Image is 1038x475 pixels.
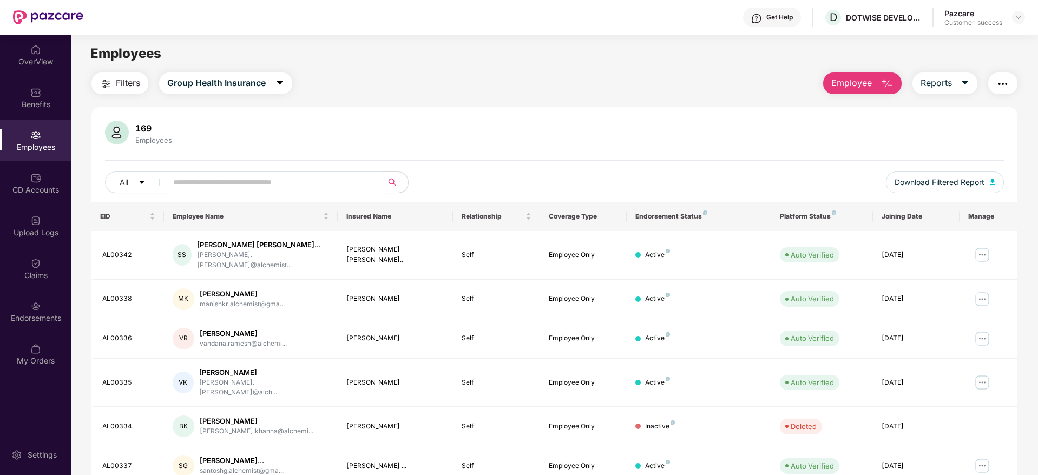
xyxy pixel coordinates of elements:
div: Employee Only [549,421,618,432]
div: Deleted [791,421,817,432]
div: [PERSON_NAME] ... [346,461,445,471]
div: [PERSON_NAME].khanna@alchemi... [200,426,313,437]
div: [DATE] [882,461,951,471]
div: Active [645,378,670,388]
div: [PERSON_NAME] [PERSON_NAME].. [346,245,445,265]
div: Settings [24,450,60,460]
button: Reportscaret-down [912,72,977,94]
img: manageButton [974,330,991,347]
div: Self [462,421,531,432]
span: Employees [90,45,161,61]
span: caret-down [275,78,284,88]
div: Self [462,294,531,304]
img: svg+xml;base64,PHN2ZyB4bWxucz0iaHR0cDovL3d3dy53My5vcmcvMjAwMC9zdmciIHdpZHRoPSI4IiBoZWlnaHQ9IjgiIH... [832,210,836,215]
div: [PERSON_NAME] [200,328,287,339]
span: Filters [116,76,140,90]
img: New Pazcare Logo [13,10,83,24]
div: Employee Only [549,294,618,304]
img: svg+xml;base64,PHN2ZyB4bWxucz0iaHR0cDovL3d3dy53My5vcmcvMjAwMC9zdmciIHhtbG5zOnhsaW5rPSJodHRwOi8vd3... [105,121,129,144]
img: svg+xml;base64,PHN2ZyBpZD0iVXBsb2FkX0xvZ3MiIGRhdGEtbmFtZT0iVXBsb2FkIExvZ3MiIHhtbG5zPSJodHRwOi8vd3... [30,215,41,226]
div: Customer_success [944,18,1002,27]
img: manageButton [974,457,991,474]
span: Employee Name [173,212,321,221]
span: Relationship [462,212,523,221]
span: caret-down [961,78,969,88]
button: Filters [91,72,148,94]
img: svg+xml;base64,PHN2ZyBpZD0iRW1wbG95ZWVzIiB4bWxucz0iaHR0cDovL3d3dy53My5vcmcvMjAwMC9zdmciIHdpZHRoPS... [30,130,41,141]
div: [PERSON_NAME].[PERSON_NAME]@alch... [199,378,329,398]
div: Auto Verified [791,249,834,260]
div: [PERSON_NAME] [346,294,445,304]
div: Auto Verified [791,333,834,344]
div: SS [173,244,192,266]
img: svg+xml;base64,PHN2ZyBpZD0iRW5kb3JzZW1lbnRzIiB4bWxucz0iaHR0cDovL3d3dy53My5vcmcvMjAwMC9zdmciIHdpZH... [30,301,41,312]
div: AL00336 [102,333,155,344]
img: svg+xml;base64,PHN2ZyBpZD0iQ2xhaW0iIHhtbG5zPSJodHRwOi8vd3d3LnczLm9yZy8yMDAwL3N2ZyIgd2lkdGg9IjIwIi... [30,258,41,269]
div: Platform Status [780,212,864,221]
div: Active [645,250,670,260]
div: [DATE] [882,250,951,260]
div: [PERSON_NAME] [200,289,285,299]
div: MK [173,288,194,310]
div: Endorsement Status [635,212,763,221]
span: search [382,178,403,187]
div: [PERSON_NAME] [PERSON_NAME]... [197,240,329,250]
button: Download Filtered Report [886,171,1004,193]
div: Active [645,333,670,344]
div: AL00337 [102,461,155,471]
span: Employee [831,76,872,90]
img: svg+xml;base64,PHN2ZyB4bWxucz0iaHR0cDovL3d3dy53My5vcmcvMjAwMC9zdmciIHdpZHRoPSIyNCIgaGVpZ2h0PSIyNC... [996,77,1009,90]
th: Joining Date [873,202,960,231]
button: search [382,171,409,193]
img: svg+xml;base64,PHN2ZyBpZD0iQ0RfQWNjb3VudHMiIGRhdGEtbmFtZT0iQ0QgQWNjb3VudHMiIHhtbG5zPSJodHRwOi8vd3... [30,173,41,183]
th: Employee Name [164,202,338,231]
th: Manage [960,202,1017,231]
div: [DATE] [882,378,951,388]
img: svg+xml;base64,PHN2ZyB4bWxucz0iaHR0cDovL3d3dy53My5vcmcvMjAwMC9zdmciIHdpZHRoPSI4IiBoZWlnaHQ9IjgiIH... [666,249,670,253]
div: DOTWISE DEVELOPMENT AND CREATIVE PRIVATE LIMITED [846,12,922,23]
img: svg+xml;base64,PHN2ZyBpZD0iQmVuZWZpdHMiIHhtbG5zPSJodHRwOi8vd3d3LnczLm9yZy8yMDAwL3N2ZyIgd2lkdGg9Ij... [30,87,41,98]
div: Active [645,461,670,471]
div: Active [645,294,670,304]
th: EID [91,202,164,231]
div: Auto Verified [791,460,834,471]
img: manageButton [974,291,991,308]
div: Employee Only [549,250,618,260]
span: D [830,11,837,24]
div: AL00342 [102,250,155,260]
div: [PERSON_NAME].[PERSON_NAME]@alchemist... [197,250,329,271]
div: Self [462,333,531,344]
span: All [120,176,128,188]
div: Employee Only [549,461,618,471]
img: svg+xml;base64,PHN2ZyBpZD0iTXlfT3JkZXJzIiBkYXRhLW5hbWU9Ik15IE9yZGVycyIgeG1sbnM9Imh0dHA6Ly93d3cudz... [30,344,41,354]
div: [DATE] [882,421,951,432]
img: svg+xml;base64,PHN2ZyB4bWxucz0iaHR0cDovL3d3dy53My5vcmcvMjAwMC9zdmciIHdpZHRoPSI4IiBoZWlnaHQ9IjgiIH... [666,460,670,464]
div: Employees [133,136,174,144]
button: Group Health Insurancecaret-down [159,72,292,94]
span: Reports [921,76,952,90]
div: AL00334 [102,421,155,432]
img: svg+xml;base64,PHN2ZyB4bWxucz0iaHR0cDovL3d3dy53My5vcmcvMjAwMC9zdmciIHhtbG5zOnhsaW5rPSJodHRwOi8vd3... [881,77,894,90]
img: svg+xml;base64,PHN2ZyBpZD0iU2V0dGluZy0yMHgyMCIgeG1sbnM9Imh0dHA6Ly93d3cudzMub3JnLzIwMDAvc3ZnIiB3aW... [11,450,22,460]
button: Allcaret-down [105,171,171,193]
div: Self [462,378,531,388]
span: caret-down [138,179,146,187]
div: VK [173,372,194,393]
img: svg+xml;base64,PHN2ZyB4bWxucz0iaHR0cDovL3d3dy53My5vcmcvMjAwMC9zdmciIHdpZHRoPSI4IiBoZWlnaHQ9IjgiIH... [703,210,707,215]
div: [PERSON_NAME] [346,333,445,344]
img: manageButton [974,246,991,263]
div: BK [173,415,194,437]
div: Self [462,461,531,471]
div: [PERSON_NAME]... [200,456,284,466]
div: Auto Verified [791,377,834,388]
div: Self [462,250,531,260]
div: [PERSON_NAME] [346,421,445,432]
div: [PERSON_NAME] [346,378,445,388]
div: Pazcare [944,8,1002,18]
div: Get Help [766,13,793,22]
div: Auto Verified [791,293,834,304]
span: Download Filtered Report [895,176,984,188]
div: Inactive [645,421,675,432]
th: Coverage Type [540,202,627,231]
div: 169 [133,123,174,134]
